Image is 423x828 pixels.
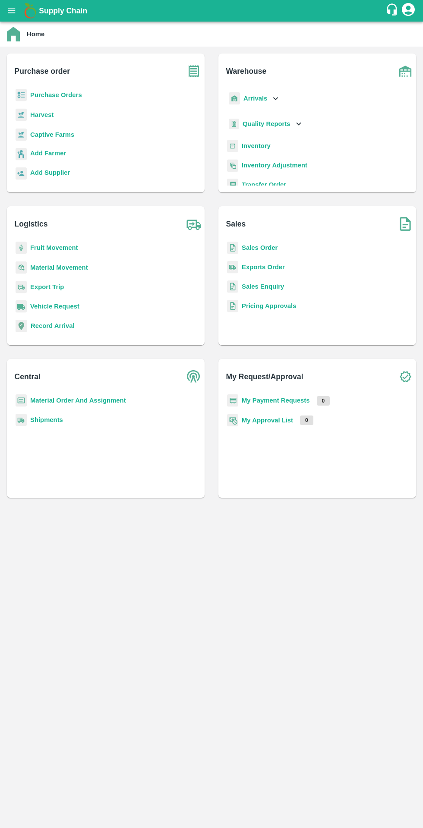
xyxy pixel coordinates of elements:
img: logo [22,2,39,19]
a: Exports Order [242,264,285,271]
p: 0 [300,416,313,425]
div: Quality Reports [227,115,303,133]
a: Fruit Movement [30,244,78,251]
b: Central [15,371,41,383]
a: Inventory Adjustment [242,162,307,169]
img: supplier [16,167,27,180]
b: Add Farmer [30,150,66,157]
a: Captive Farms [30,131,74,138]
img: sales [227,280,238,293]
div: customer-support [385,3,401,19]
img: delivery [16,281,27,293]
a: Purchase Orders [30,91,82,98]
img: recordArrival [16,320,27,332]
img: shipments [16,414,27,426]
a: Vehicle Request [30,303,79,310]
a: Pricing Approvals [242,302,296,309]
a: Transfer Order [242,181,286,188]
a: Shipments [30,416,63,423]
img: whTransfer [227,179,238,191]
button: open drawer [2,1,22,21]
img: approval [227,414,238,427]
a: My Approval List [242,417,293,424]
a: Supply Chain [39,5,385,17]
img: truck [183,213,205,235]
img: purchase [183,60,205,82]
img: harvest [16,128,27,141]
div: account of current user [401,2,416,20]
img: whInventory [227,140,238,152]
img: central [183,366,205,387]
a: Material Movement [30,264,88,271]
b: My Request/Approval [226,371,303,383]
div: Arrivals [227,89,281,108]
img: check [395,366,416,387]
b: Supply Chain [39,6,87,15]
img: shipments [227,261,238,274]
b: Quality Reports [243,120,290,127]
img: farmer [16,148,27,161]
img: payment [227,394,238,407]
img: qualityReport [229,119,239,129]
img: sales [227,242,238,254]
a: Sales Order [242,244,278,251]
a: Inventory [242,142,271,149]
img: fruit [16,242,27,254]
img: home [7,27,20,41]
a: Sales Enquiry [242,283,284,290]
p: 0 [317,396,330,406]
b: Arrivals [243,95,267,102]
b: Sales [226,218,246,230]
b: Purchase order [15,65,70,77]
img: warehouse [395,60,416,82]
img: harvest [16,108,27,121]
img: inventory [227,159,238,172]
img: whArrival [229,92,240,105]
a: Add Farmer [30,148,66,160]
a: Harvest [30,111,54,118]
img: soSales [395,213,416,235]
b: Add Supplier [30,169,70,176]
a: My Payment Requests [242,397,310,404]
img: material [16,261,27,274]
b: Logistics [15,218,48,230]
a: Export Trip [30,283,64,290]
img: vehicle [16,300,27,313]
a: Record Arrival [31,322,75,329]
img: sales [227,300,238,312]
a: Material Order And Assignment [30,397,126,404]
b: Home [27,31,44,38]
img: centralMaterial [16,394,27,407]
a: Add Supplier [30,168,70,179]
b: Warehouse [226,65,267,77]
img: reciept [16,89,27,101]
